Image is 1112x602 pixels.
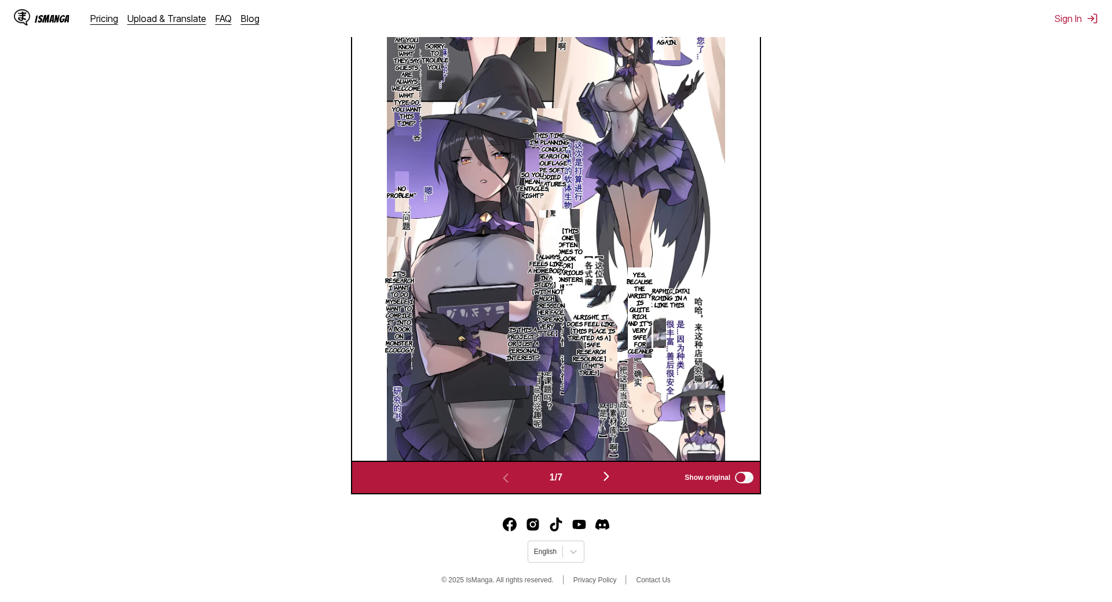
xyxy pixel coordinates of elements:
[503,517,517,531] img: IsManga Facebook
[572,517,586,531] img: IsManga YouTube
[504,324,542,363] p: Is this a project? Or just a personal interest?
[441,576,554,584] span: © 2025 IsManga. All rights reserved.
[627,285,692,310] p: [DEMOGRAPHIC_DATA], researching in a place like this.
[550,472,562,483] span: 1 / 7
[14,9,90,28] a: IsManga LogoIsManga
[564,311,617,378] p: Alright... It does feel like【this place is treated as a】【safe research resource】【that's true...】
[215,13,232,24] a: FAQ
[383,267,416,355] p: It's research I want to do myself... I want to compile it into a book on monster ecology.
[390,34,424,129] p: Ah~ You know what they say, guests are always welcome. What type do you want this time?
[550,225,586,292] p: -【This one often comes to look for】【various monsters, huh】
[599,469,613,483] img: Next page
[624,269,655,357] p: Yes... because the variety is quite rich... and it's very safe for cleanup.
[1087,13,1098,24] img: Sign out
[526,251,567,339] p: 【Always feels like a homebody in a study】【with not much expression on her face, and speaks very l...
[735,472,753,483] input: Show original
[685,473,730,482] span: Show original
[526,517,540,531] a: Instagram
[35,13,69,24] div: IsManga
[636,576,670,584] a: Contact Us
[419,40,451,72] p: Sorry to trouble you...
[514,168,551,201] p: So, you mean tentacles, right?
[499,471,513,485] img: Previous page
[385,182,419,201] p: No problem~
[526,129,572,189] p: This time I'm planning to conduct research on camouflage-type soft-bodied creatures.
[127,13,206,24] a: Upload & Translate
[90,13,118,24] a: Pricing
[503,517,517,531] a: Facebook
[241,13,259,24] a: Blog
[549,517,563,531] a: TikTok
[573,576,617,584] a: Privacy Policy
[534,548,536,556] input: Select language
[549,517,563,531] img: IsManga TikTok
[14,9,30,25] img: IsManga Logo
[595,517,609,531] img: IsManga Discord
[1055,13,1098,24] button: Sign In
[595,517,609,531] a: Discord
[526,517,540,531] img: IsManga Instagram
[572,517,586,531] a: Youtube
